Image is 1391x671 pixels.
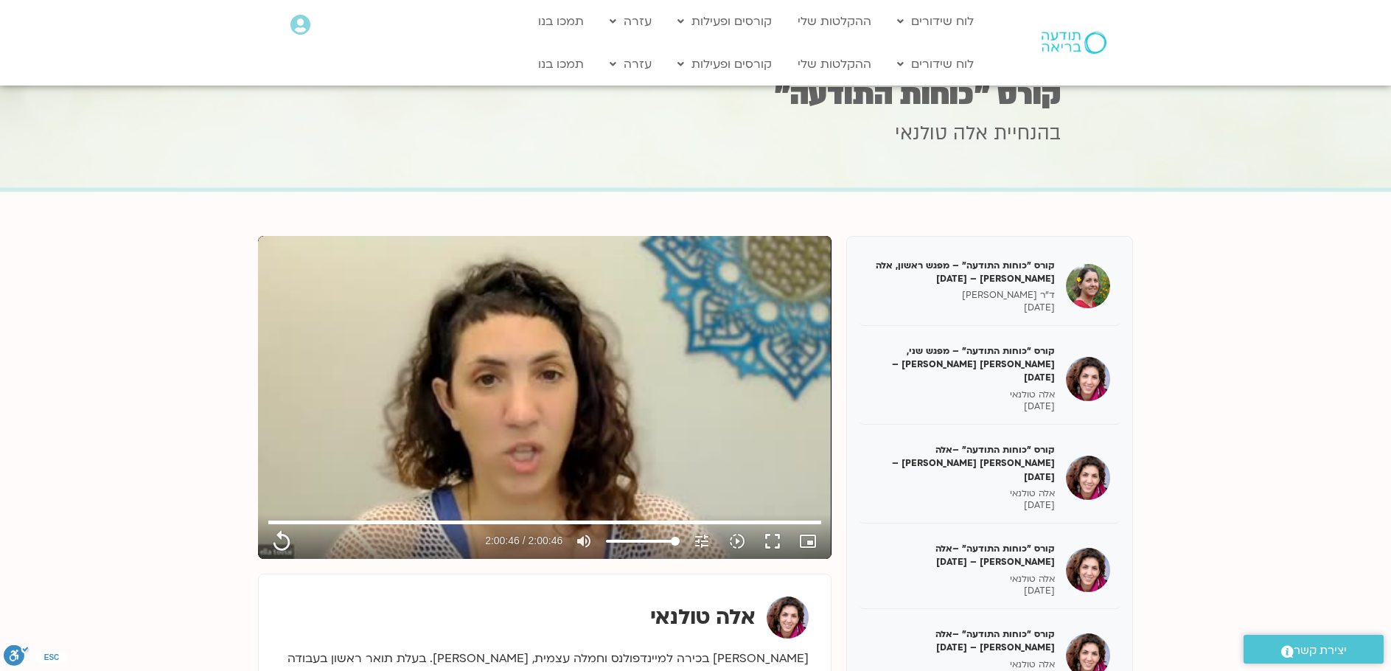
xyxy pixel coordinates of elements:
[869,400,1055,413] p: [DATE]
[1066,264,1110,308] img: קורס "כוחות התודעה" – מפגש ראשון, אלה טולנאי ונועה אלבלדה – 13/05/25
[890,7,981,35] a: לוח שידורים
[767,597,809,639] img: אלה טולנאי
[869,259,1055,285] h5: קורס "כוחות התודעה" – מפגש ראשון, אלה [PERSON_NAME] – [DATE]
[531,50,591,78] a: תמכו בנו
[650,603,756,631] strong: אלה טולנאי
[670,7,779,35] a: קורסים ופעילות
[602,50,659,78] a: עזרה
[869,389,1055,401] p: אלה טולנאי
[670,50,779,78] a: קורסים ופעילות
[790,7,879,35] a: ההקלטות שלי
[790,50,879,78] a: ההקלטות שלי
[869,585,1055,597] p: [DATE]
[1066,357,1110,401] img: קורס "כוחות התודעה" – מפגש שני, אלה טולנאי וערן טייכר – 20/05/25
[1066,548,1110,592] img: קורס "כוחות התודעה" –אלה טולנאי – 03/06/25
[869,289,1055,302] p: ד"ר [PERSON_NAME]
[869,487,1055,500] p: אלה טולנאי
[869,499,1055,512] p: [DATE]
[890,50,981,78] a: לוח שידורים
[869,573,1055,585] p: אלה טולנאי
[869,542,1055,569] h5: קורס "כוחות התודעה" –אלה [PERSON_NAME] – [DATE]
[1042,32,1106,54] img: תודעה בריאה
[869,658,1055,671] p: אלה טולנאי
[531,7,591,35] a: תמכו בנו
[994,120,1061,147] span: בהנחיית
[869,443,1055,484] h5: קורס "כוחות התודעה" –אלה [PERSON_NAME] [PERSON_NAME] – [DATE]
[331,80,1061,109] h1: קורס "כוחות התודעה"
[1066,456,1110,500] img: קורס "כוחות התודעה" –אלה טולנאי ומירה רגב – 27/05/25
[869,302,1055,314] p: [DATE]
[602,7,659,35] a: עזרה
[1294,641,1347,661] span: יצירת קשר
[869,627,1055,654] h5: קורס "כוחות התודעה" –אלה [PERSON_NAME] – [DATE]
[1244,635,1384,664] a: יצירת קשר
[869,344,1055,385] h5: קורס "כוחות התודעה" – מפגש שני, [PERSON_NAME] [PERSON_NAME] – [DATE]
